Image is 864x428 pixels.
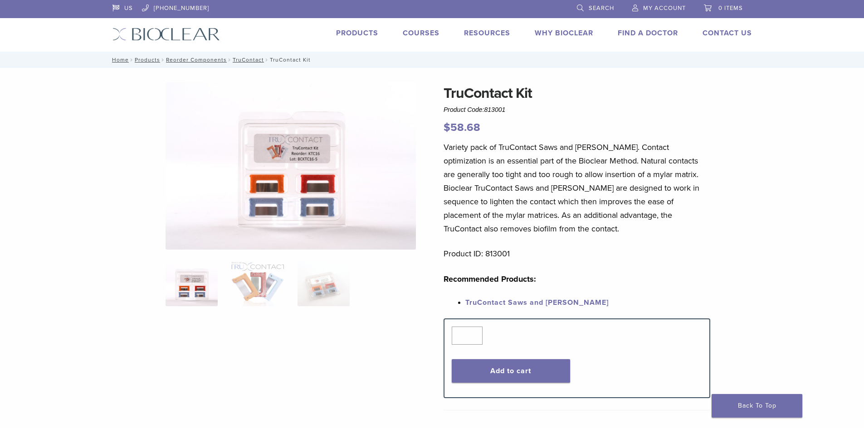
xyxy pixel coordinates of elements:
img: TruContact-Assorted-1 [166,82,416,250]
a: TruContact Saws and [PERSON_NAME] [465,298,609,307]
a: Home [109,57,129,63]
a: TruContact [233,57,264,63]
a: Products [336,29,378,38]
span: / [227,58,233,62]
span: 0 items [718,5,743,12]
img: TruContact Kit - Image 3 [298,261,350,306]
img: TruContact-Assorted-1-324x324.jpg [166,261,218,306]
span: Product Code: [444,106,505,113]
a: Resources [464,29,510,38]
a: Reorder Components [166,57,227,63]
span: Search [589,5,614,12]
a: Find A Doctor [618,29,678,38]
a: Courses [403,29,439,38]
a: Products [135,57,160,63]
img: TruContact Kit - Image 2 [231,261,283,306]
span: $ [444,121,450,134]
a: Back To Top [712,394,802,418]
span: / [129,58,135,62]
p: Product ID: 813001 [444,247,710,260]
h1: TruContact Kit [444,82,710,104]
button: Add to cart [452,359,570,383]
img: Bioclear [112,28,220,41]
span: My Account [643,5,686,12]
span: / [160,58,166,62]
strong: Recommended Products: [444,274,536,284]
span: 813001 [484,106,506,113]
bdi: 58.68 [444,121,480,134]
nav: TruContact Kit [106,52,759,68]
span: / [264,58,270,62]
a: Why Bioclear [535,29,593,38]
p: Variety pack of TruContact Saws and [PERSON_NAME]. Contact optimization is an essential part of t... [444,140,710,236]
a: Contact Us [703,29,752,38]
